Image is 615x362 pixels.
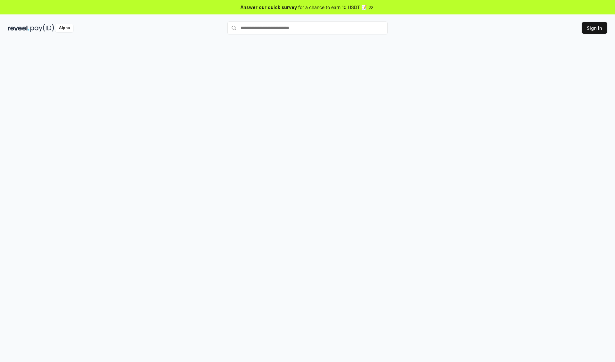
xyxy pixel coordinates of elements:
img: pay_id [30,24,54,32]
div: Alpha [55,24,73,32]
span: Answer our quick survey [241,4,297,11]
span: for a chance to earn 10 USDT 📝 [298,4,367,11]
img: reveel_dark [8,24,29,32]
button: Sign In [582,22,607,34]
